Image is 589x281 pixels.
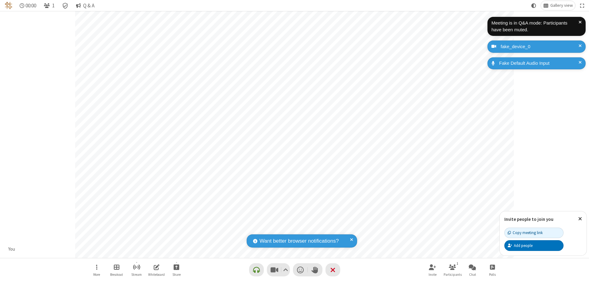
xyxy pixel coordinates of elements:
span: Q & A [83,3,94,9]
button: Open poll [483,261,502,279]
img: QA Selenium DO NOT DELETE OR CHANGE [5,2,12,9]
span: Want better browser notifications? [260,237,339,245]
button: Start sharing [167,261,186,279]
button: Open chat [463,261,482,279]
span: Participants [444,273,462,276]
button: Stop video (⌘+Shift+V) [267,263,290,276]
span: Breakout [110,273,123,276]
div: Meeting is in Q&A mode: Participants have been muted. [491,20,579,33]
span: Chat [469,273,476,276]
span: Whiteboard [148,273,165,276]
button: Connect your audio [249,263,264,276]
button: Open menu [87,261,106,279]
button: Send a reaction [293,263,308,276]
span: 00:00 [25,3,36,9]
button: Start streaming [127,261,146,279]
button: Change layout [541,1,575,10]
div: Timer [17,1,39,10]
button: Copy meeting link [504,228,564,238]
button: Open shared whiteboard [147,261,166,279]
span: Share [172,273,181,276]
span: Gallery view [550,3,573,8]
button: Raise hand [308,263,322,276]
span: Stream [131,273,142,276]
button: Using system theme [529,1,539,10]
button: Add people [504,240,564,251]
button: Video setting [281,263,290,276]
button: Fullscreen [578,1,587,10]
button: Manage Breakout Rooms [107,261,126,279]
div: Meeting details Encryption enabled [60,1,71,10]
div: 1 [455,261,460,266]
div: You [6,246,17,253]
div: Fake Default Audio Input [497,60,581,67]
button: Q & A [73,1,97,10]
button: Invite participants (⌘+Shift+I) [423,261,442,279]
span: More [93,273,100,276]
div: fake_device_0 [499,43,581,50]
span: 1 [52,3,55,9]
div: Copy meeting link [508,230,543,236]
span: Invite [429,273,437,276]
button: End or leave meeting [325,263,340,276]
button: Open participant list [41,1,57,10]
button: Close popover [574,211,587,226]
span: Polls [489,273,496,276]
label: Invite people to join you [504,216,553,222]
button: Open participant list [443,261,462,279]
